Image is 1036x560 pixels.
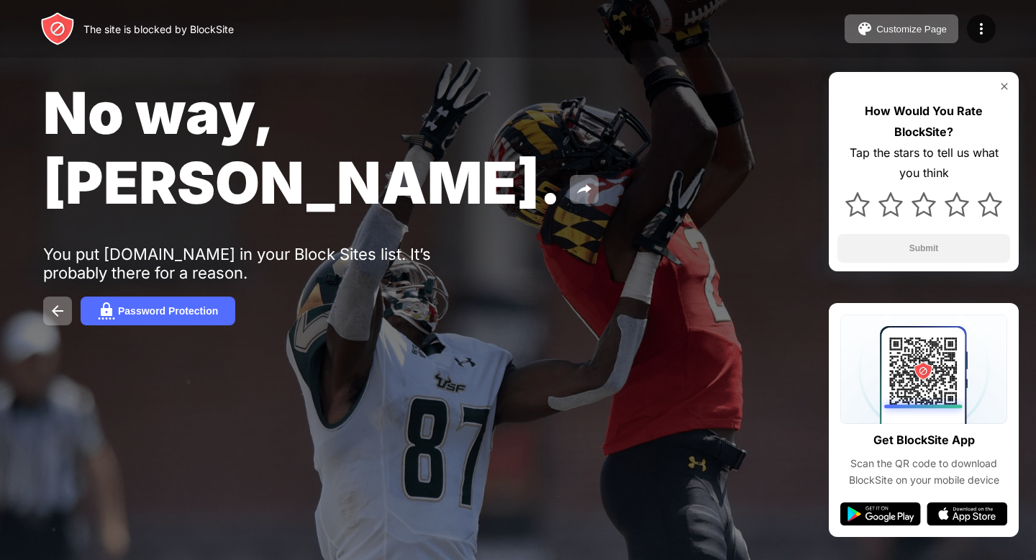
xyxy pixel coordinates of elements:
div: Customize Page [876,24,947,35]
img: star.svg [978,192,1002,217]
img: star.svg [845,192,870,217]
img: pallet.svg [856,20,873,37]
button: Password Protection [81,297,235,325]
div: You put [DOMAIN_NAME] in your Block Sites list. It’s probably there for a reason. [43,245,488,282]
span: No way, [PERSON_NAME]. [43,78,561,217]
div: Password Protection [118,305,218,317]
button: Customize Page [845,14,958,43]
img: back.svg [49,302,66,320]
img: star.svg [912,192,936,217]
img: star.svg [878,192,903,217]
img: password.svg [98,302,115,320]
img: menu-icon.svg [973,20,990,37]
img: star.svg [945,192,969,217]
img: google-play.svg [840,502,921,525]
img: header-logo.svg [40,12,75,46]
img: app-store.svg [927,502,1007,525]
div: Get BlockSite App [873,430,975,451]
img: rate-us-close.svg [999,81,1010,92]
div: Scan the QR code to download BlockSite on your mobile device [840,456,1007,488]
div: Tap the stars to tell us what you think [837,143,1010,184]
div: How Would You Rate BlockSite? [837,101,1010,143]
button: Submit [837,234,1010,263]
img: share.svg [576,181,593,198]
div: The site is blocked by BlockSite [83,23,234,35]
